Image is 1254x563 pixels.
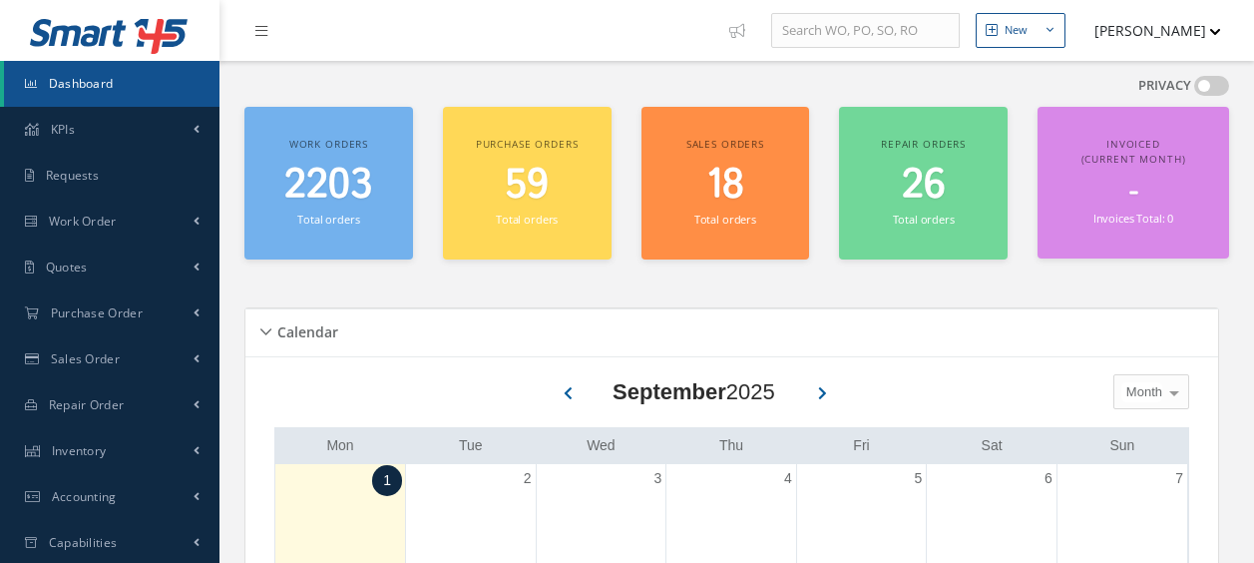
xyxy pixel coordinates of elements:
[771,13,960,49] input: Search WO, PO, SO, RO
[52,488,117,505] span: Accounting
[1171,464,1187,493] a: September 7, 2025
[46,259,88,276] span: Quotes
[52,442,107,459] span: Inventory
[780,464,796,493] a: September 4, 2025
[686,137,764,151] span: Sales orders
[1106,137,1160,151] span: Invoiced
[4,61,219,107] a: Dashboard
[284,157,372,214] span: 2203
[1005,22,1028,39] div: New
[476,137,579,151] span: Purchase orders
[46,167,99,184] span: Requests
[496,212,558,227] small: Total orders
[1038,107,1229,259] a: Invoiced (Current Month) - Invoices Total: 0
[244,107,413,260] a: Work orders 2203 Total orders
[902,157,946,214] span: 26
[505,157,549,214] span: 59
[976,13,1065,48] button: New
[1121,382,1162,402] span: Month
[51,304,143,321] span: Purchase Order
[1093,211,1173,226] small: Invoices Total: 0
[49,213,117,230] span: Work Order
[583,433,620,458] a: Wednesday
[372,465,402,496] a: September 1, 2025
[1041,464,1056,493] a: September 6, 2025
[297,212,359,227] small: Total orders
[49,75,114,92] span: Dashboard
[520,464,536,493] a: September 2, 2025
[715,433,747,458] a: Thursday
[51,350,120,367] span: Sales Order
[1138,76,1191,96] label: PRIVACY
[1105,433,1138,458] a: Sunday
[641,107,810,260] a: Sales orders 18 Total orders
[978,433,1007,458] a: Saturday
[649,464,665,493] a: September 3, 2025
[289,137,368,151] span: Work orders
[271,317,338,341] h5: Calendar
[1129,173,1138,212] span: -
[1081,152,1186,166] span: (Current Month)
[694,212,756,227] small: Total orders
[893,212,955,227] small: Total orders
[51,121,75,138] span: KPIs
[455,433,487,458] a: Tuesday
[613,379,726,404] b: September
[706,157,744,214] span: 18
[443,107,612,260] a: Purchase orders 59 Total orders
[49,534,118,551] span: Capabilities
[49,396,125,413] span: Repair Order
[839,107,1008,260] a: Repair orders 26 Total orders
[881,137,966,151] span: Repair orders
[849,433,873,458] a: Friday
[613,375,775,408] div: 2025
[322,433,357,458] a: Monday
[911,464,927,493] a: September 5, 2025
[1075,11,1221,50] button: [PERSON_NAME]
